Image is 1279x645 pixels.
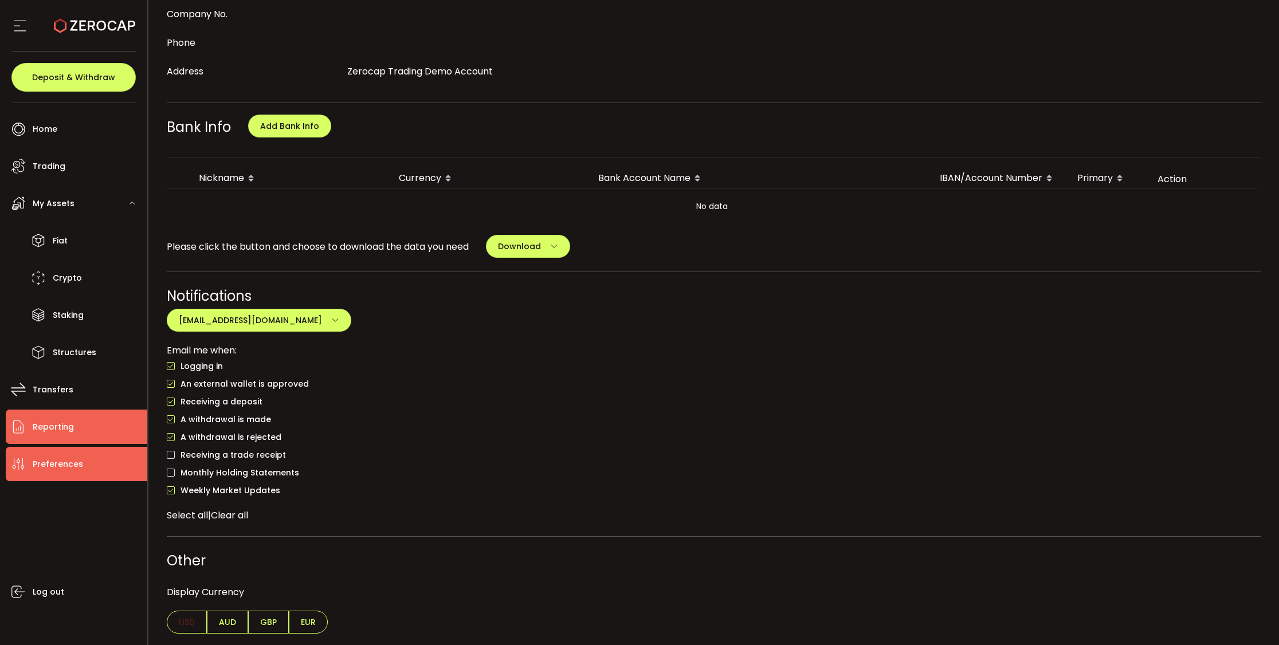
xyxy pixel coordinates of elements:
[167,550,1261,571] div: Other
[33,456,83,473] span: Preferences
[167,117,231,136] span: Bank Info
[260,120,319,132] span: Add Bank Info
[289,611,328,634] span: EUR
[53,233,68,249] span: Fiat
[248,115,331,137] button: Add Bank Info
[167,286,1261,306] div: Notifications
[439,189,984,223] span: No data
[167,573,1261,611] div: Display Currency
[190,169,390,188] div: Nickname
[53,270,82,286] span: Crypto
[33,121,57,137] span: Home
[167,32,342,54] div: Phone
[347,65,493,78] span: Zerocap Trading Demo Account
[167,60,342,83] div: Address
[33,158,65,175] span: Trading
[33,584,64,600] span: Log out
[175,396,262,407] span: Receiving a deposit
[11,63,136,92] button: Deposit & Withdraw
[32,73,115,81] span: Deposit & Withdraw
[175,432,281,443] span: A withdrawal is rejected
[167,309,351,332] button: [EMAIL_ADDRESS][DOMAIN_NAME]
[167,239,469,254] span: Please click the button and choose to download the data you need
[167,509,208,522] span: Select all
[33,382,73,398] span: Transfers
[498,241,541,252] span: Download
[175,467,299,478] span: Monthly Holding Statements
[207,611,248,634] span: AUD
[167,343,1261,357] div: Email me when:
[1148,172,1257,186] div: Action
[175,450,286,461] span: Receiving a trade receipt
[175,414,271,425] span: A withdrawal is made
[179,314,322,326] span: [EMAIL_ADDRESS][DOMAIN_NAME]
[589,169,931,188] div: Bank Account Name
[167,3,342,26] div: Company No.
[53,344,96,361] span: Structures
[167,357,1261,500] div: checkbox-group
[175,379,309,390] span: An external wallet is approved
[53,307,84,324] span: Staking
[248,611,289,634] span: GBP
[486,235,570,258] button: Download
[175,361,223,372] span: Logging in
[211,509,248,522] span: Clear all
[1068,169,1148,188] div: Primary
[167,611,207,634] span: USD
[390,169,589,188] div: Currency
[33,195,74,212] span: My Assets
[167,508,1261,522] div: |
[1222,590,1279,645] iframe: Chat Widget
[175,485,280,496] span: Weekly Market Updates
[931,169,1068,188] div: IBAN/Account Number
[33,419,74,435] span: Reporting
